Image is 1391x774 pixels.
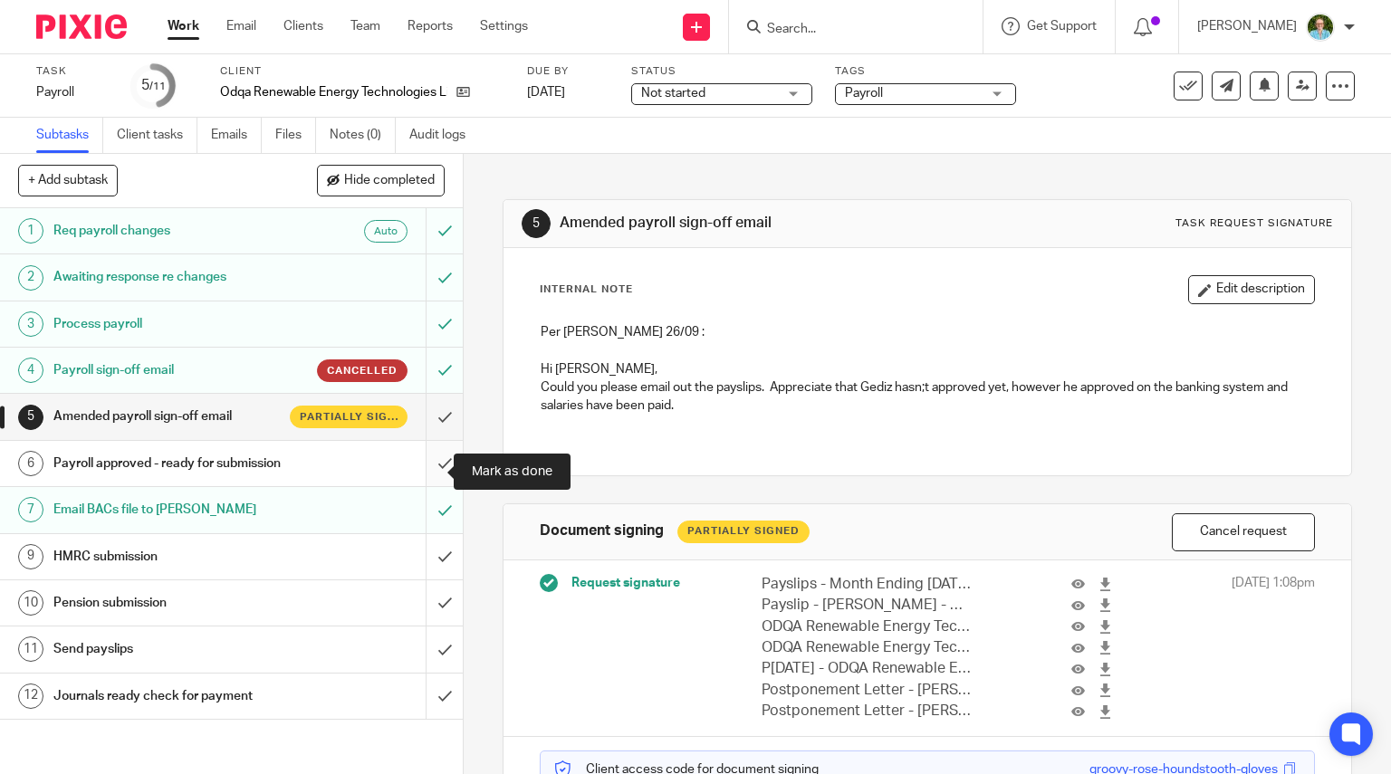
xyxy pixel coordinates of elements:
[762,637,972,658] p: ODQA Renewable Energy Technologies Limited - Payroll Summary - Month 6.pdf
[480,17,528,35] a: Settings
[835,64,1016,79] label: Tags
[1188,275,1315,304] button: Edit description
[765,22,928,38] input: Search
[18,358,43,383] div: 4
[149,81,166,91] small: /11
[18,683,43,709] div: 12
[220,83,447,101] p: Odqa Renewable Energy Technologies Limited
[344,174,435,188] span: Hide completed
[53,496,290,523] h1: Email BACs file to [PERSON_NAME]
[53,543,290,570] h1: HMRC submission
[762,574,972,595] p: Payslips - Month Ending [DATE] (except [PERSON_NAME]).pdf
[53,311,290,338] h1: Process payroll
[220,64,504,79] label: Client
[677,521,810,543] div: Partially Signed
[36,83,109,101] div: Payroll
[1172,513,1315,552] button: Cancel request
[36,64,109,79] label: Task
[53,589,290,616] h1: Pension submission
[350,17,380,35] a: Team
[641,87,705,100] span: Not started
[1027,20,1097,33] span: Get Support
[18,451,43,476] div: 6
[317,165,445,196] button: Hide completed
[53,357,290,384] h1: Payroll sign-off email
[18,405,43,430] div: 5
[53,683,290,710] h1: Journals ready check for payment
[408,17,453,35] a: Reports
[540,282,633,297] p: Internal Note
[18,165,118,196] button: + Add subtask
[226,17,256,35] a: Email
[117,118,197,153] a: Client tasks
[283,17,323,35] a: Clients
[1197,17,1297,35] p: [PERSON_NAME]
[327,363,398,378] span: Cancelled
[18,311,43,337] div: 3
[527,64,609,79] label: Due by
[18,497,43,522] div: 7
[18,218,43,244] div: 1
[18,265,43,291] div: 2
[330,118,396,153] a: Notes (0)
[631,64,812,79] label: Status
[53,263,290,291] h1: Awaiting response re changes
[845,87,883,100] span: Payroll
[18,544,43,569] div: 9
[53,403,290,430] h1: Amended payroll sign-off email
[1306,13,1335,42] img: U9kDOIcY.jpeg
[364,220,408,243] div: Auto
[141,75,166,96] div: 5
[53,450,290,477] h1: Payroll approved - ready for submission
[540,521,664,540] h1: Document signing
[36,118,103,153] a: Subtasks
[762,680,972,701] p: Postponement Letter - [PERSON_NAME].pdf
[571,574,680,592] span: Request signature
[168,17,199,35] a: Work
[522,209,551,238] div: 5
[527,86,565,99] span: [DATE]
[762,701,972,721] p: Postponement Letter - [PERSON_NAME].pdf
[18,590,43,616] div: 10
[53,635,290,663] h1: Send payslips
[560,214,965,233] h1: Amended payroll sign-off email
[762,595,972,616] p: Payslip - [PERSON_NAME] - Month Ending [DATE] - incl pension conts.pdf
[53,217,290,244] h1: Req payroll changes
[300,409,398,425] span: Partially signed
[1175,216,1333,231] div: Task request signature
[409,118,479,153] a: Audit logs
[762,658,972,679] p: P[DATE] - ODQA Renewable Energy Technologies Limited.pdf
[1232,574,1315,722] span: [DATE] 1:08pm
[275,118,316,153] a: Files
[541,323,1315,341] p: Per [PERSON_NAME] 26/09 :
[762,616,972,637] p: ODQA Renewable Energy Technologies Limited - Pensions - Month 6.pdf
[541,360,1315,416] p: Hi [PERSON_NAME], Could you please email out the payslips. Appreciate that Gediz hasn;t approved ...
[36,14,127,39] img: Pixie
[18,636,43,662] div: 11
[211,118,262,153] a: Emails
